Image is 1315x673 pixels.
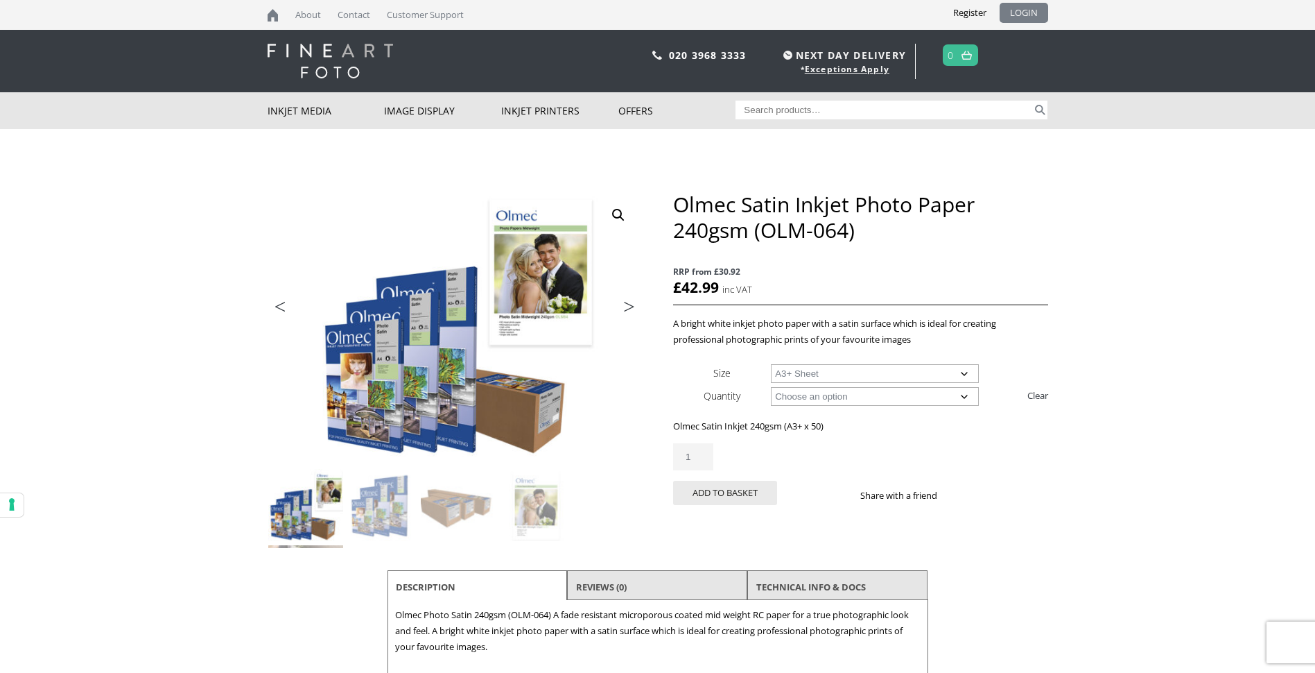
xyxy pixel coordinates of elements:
[268,44,393,78] img: logo-white.svg
[704,389,740,402] label: Quantity
[1027,384,1048,407] a: Clear options
[943,3,997,23] a: Register
[268,92,385,129] a: Inkjet Media
[970,490,982,501] img: twitter sharing button
[673,316,1047,348] p: A bright white inkjet photo paper with a satin surface which is ideal for creating professional p...
[756,574,866,599] a: TECHNICAL INFO & DOCS
[1000,3,1048,23] a: LOGIN
[954,490,965,501] img: facebook sharing button
[735,101,1032,119] input: Search products…
[395,607,921,655] p: Olmec Photo Satin 240gsm (OLM-064) A fade resistant microporous coated mid weight RC paper for a ...
[618,92,735,129] a: Offers
[396,574,455,599] a: Description
[268,469,343,544] img: Olmec Satin Inkjet Photo Paper 240gsm (OLM-064)
[961,51,972,60] img: basket.svg
[1032,101,1048,119] button: Search
[713,366,731,380] label: Size
[576,574,627,599] a: Reviews (0)
[673,418,1047,434] p: Olmec Satin Inkjet 240gsm (A3+ x 50)
[669,49,747,62] a: 020 3968 3333
[780,47,906,63] span: NEXT DAY DELIVERY
[805,63,889,75] a: Exceptions Apply
[345,469,419,544] img: Olmec Satin Inkjet Photo Paper 240gsm (OLM-064) - Image 2
[673,278,681,297] span: £
[673,481,777,505] button: Add to basket
[421,469,496,544] img: Olmec Satin Inkjet Photo Paper 240gsm (OLM-064) - Image 3
[673,191,1047,243] h1: Olmec Satin Inkjet Photo Paper 240gsm (OLM-064)
[606,203,631,228] a: View full-screen image gallery
[673,264,1047,280] span: RRP from £30.92
[497,469,572,544] img: Olmec Satin Inkjet Photo Paper 240gsm (OLM-064) - Image 4
[673,278,719,297] bdi: 42.99
[384,92,501,129] a: Image Display
[948,45,954,65] a: 0
[268,545,343,620] img: Olmec Satin Inkjet Photo Paper 240gsm (OLM-064) - Image 5
[501,92,618,129] a: Inkjet Printers
[652,51,662,60] img: phone.svg
[783,51,792,60] img: time.svg
[987,490,998,501] img: email sharing button
[860,488,954,504] p: Share with a friend
[673,443,713,470] input: Product quantity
